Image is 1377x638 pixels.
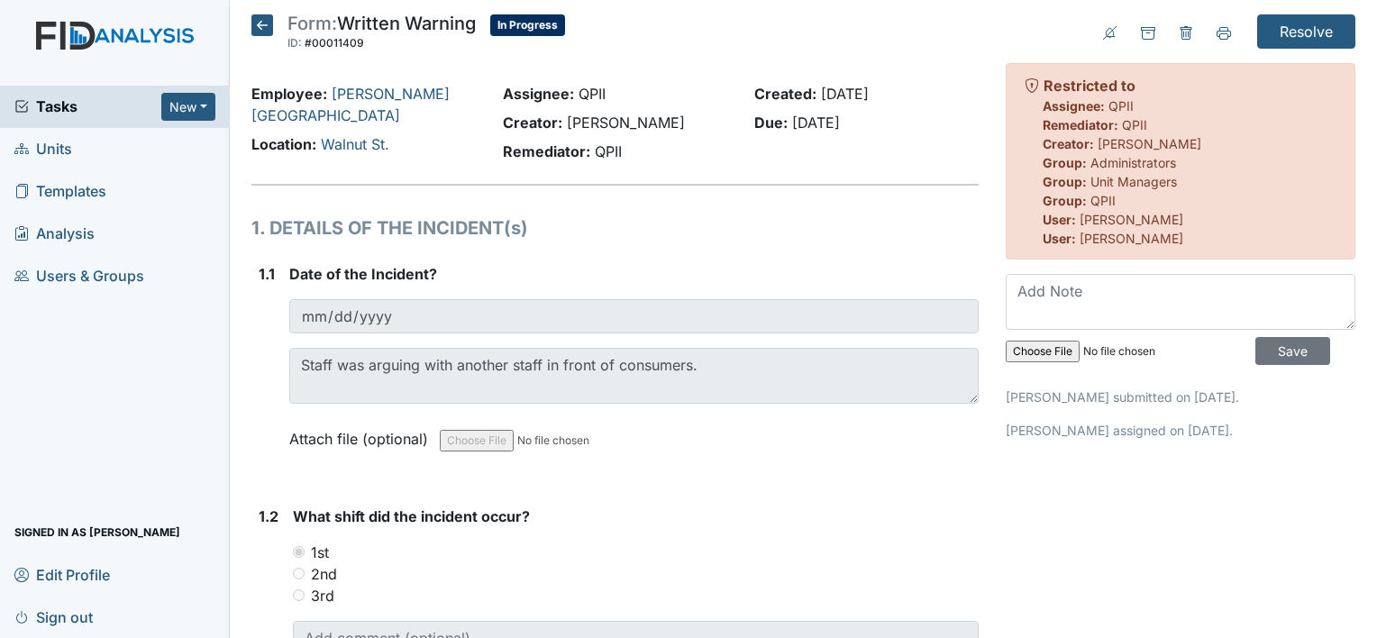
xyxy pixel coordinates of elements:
[311,563,337,585] label: 2nd
[14,135,72,163] span: Units
[259,263,275,285] label: 1.1
[287,13,337,34] span: Form:
[14,178,106,205] span: Templates
[287,14,476,54] div: Written Warning
[251,135,316,153] strong: Location:
[1108,98,1134,114] span: QPII
[1043,98,1105,114] strong: Assignee:
[1257,14,1355,49] input: Resolve
[1090,155,1176,170] span: Administrators
[1090,193,1116,208] span: QPII
[287,36,302,50] span: ID:
[293,589,305,601] input: 3rd
[754,114,788,132] strong: Due:
[503,85,574,103] strong: Assignee:
[259,506,278,527] label: 1.2
[251,85,450,124] a: [PERSON_NAME][GEOGRAPHIC_DATA]
[1090,174,1177,189] span: Unit Managers
[754,85,816,103] strong: Created:
[1080,212,1183,227] span: [PERSON_NAME]
[289,348,979,404] textarea: Staff was arguing with another staff in front of consumers.
[311,585,334,606] label: 3rd
[161,93,215,121] button: New
[14,603,93,631] span: Sign out
[567,114,685,132] span: [PERSON_NAME]
[579,85,606,103] span: QPII
[305,36,364,50] span: #00011409
[1043,117,1118,132] strong: Remediator:
[14,518,180,546] span: Signed in as [PERSON_NAME]
[821,85,869,103] span: [DATE]
[311,542,329,563] label: 1st
[293,546,305,558] input: 1st
[1122,117,1147,132] span: QPII
[14,262,144,290] span: Users & Groups
[490,14,565,36] span: In Progress
[251,214,979,242] h1: 1. DETAILS OF THE INCIDENT(s)
[1044,77,1135,95] strong: Restricted to
[1098,136,1201,151] span: [PERSON_NAME]
[503,142,590,160] strong: Remediator:
[14,220,95,248] span: Analysis
[1043,136,1094,151] strong: Creator:
[1043,193,1087,208] strong: Group:
[503,114,562,132] strong: Creator:
[595,142,622,160] span: QPII
[14,96,161,117] a: Tasks
[792,114,840,132] span: [DATE]
[289,265,437,283] span: Date of the Incident?
[1006,387,1355,406] p: [PERSON_NAME] submitted on [DATE].
[321,135,389,153] a: Walnut St.
[1255,337,1330,365] input: Save
[14,561,110,588] span: Edit Profile
[251,85,327,103] strong: Employee:
[1006,421,1355,440] p: [PERSON_NAME] assigned on [DATE].
[293,507,530,525] span: What shift did the incident occur?
[1043,212,1076,227] strong: User:
[289,418,435,450] label: Attach file (optional)
[1043,155,1087,170] strong: Group:
[1080,231,1183,246] span: [PERSON_NAME]
[293,568,305,579] input: 2nd
[1043,231,1076,246] strong: User:
[1043,174,1087,189] strong: Group:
